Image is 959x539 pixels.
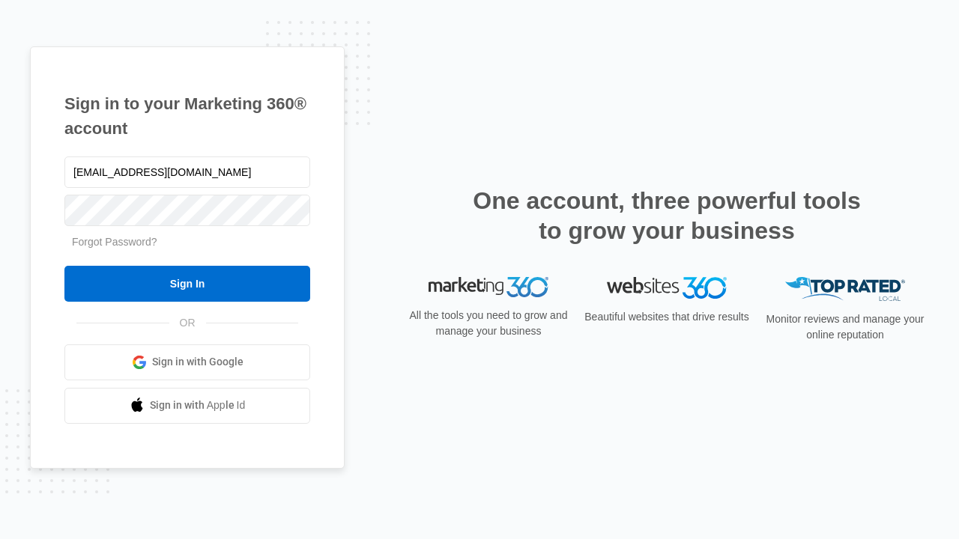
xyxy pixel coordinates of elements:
[64,266,310,302] input: Sign In
[64,388,310,424] a: Sign in with Apple Id
[64,344,310,380] a: Sign in with Google
[150,398,246,413] span: Sign in with Apple Id
[169,315,206,331] span: OR
[72,236,157,248] a: Forgot Password?
[152,354,243,370] span: Sign in with Google
[64,91,310,141] h1: Sign in to your Marketing 360® account
[405,308,572,339] p: All the tools you need to grow and manage your business
[583,309,751,325] p: Beautiful websites that drive results
[468,186,865,246] h2: One account, three powerful tools to grow your business
[64,156,310,188] input: Email
[785,277,905,302] img: Top Rated Local
[607,277,727,299] img: Websites 360
[761,311,929,343] p: Monitor reviews and manage your online reputation
[429,277,548,298] img: Marketing 360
